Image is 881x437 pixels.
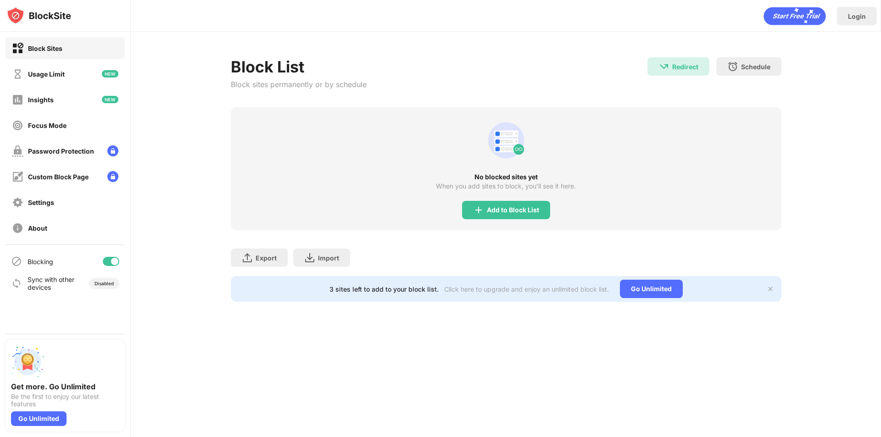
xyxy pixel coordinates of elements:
img: sync-icon.svg [11,278,22,289]
div: Focus Mode [28,122,67,129]
div: Go Unlimited [620,280,683,298]
div: Login [848,12,866,20]
div: Export [256,254,277,262]
img: block-on.svg [12,43,23,54]
div: Redirect [672,63,698,71]
div: Add to Block List [487,206,539,214]
div: Get more. Go Unlimited [11,382,119,391]
img: blocking-icon.svg [11,256,22,267]
div: Disabled [95,281,114,286]
div: Import [318,254,339,262]
div: When you add sites to block, you’ll see it here. [436,183,576,190]
div: Password Protection [28,147,94,155]
div: Block List [231,57,367,76]
img: x-button.svg [767,285,774,293]
div: Block sites permanently or by schedule [231,80,367,89]
div: About [28,224,47,232]
div: Sync with other devices [28,276,75,291]
img: new-icon.svg [102,96,118,103]
img: focus-off.svg [12,120,23,131]
img: lock-menu.svg [107,145,118,156]
div: 3 sites left to add to your block list. [329,285,439,293]
img: customize-block-page-off.svg [12,171,23,183]
img: insights-off.svg [12,94,23,105]
div: animation [764,7,826,25]
img: password-protection-off.svg [12,145,23,157]
div: Go Unlimited [11,411,67,426]
div: No blocked sites yet [231,173,781,181]
div: Insights [28,96,54,104]
div: Block Sites [28,44,62,52]
div: Be the first to enjoy our latest features [11,393,119,408]
img: new-icon.svg [102,70,118,77]
img: settings-off.svg [12,197,23,208]
div: Usage Limit [28,70,65,78]
img: time-usage-off.svg [12,68,23,80]
div: Settings [28,199,54,206]
div: Custom Block Page [28,173,89,181]
div: Schedule [741,63,770,71]
div: animation [484,118,528,162]
div: Click here to upgrade and enjoy an unlimited block list. [444,285,609,293]
img: push-unlimited.svg [11,345,44,378]
img: lock-menu.svg [107,171,118,182]
img: logo-blocksite.svg [6,6,71,25]
img: about-off.svg [12,222,23,234]
div: Blocking [28,258,53,266]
